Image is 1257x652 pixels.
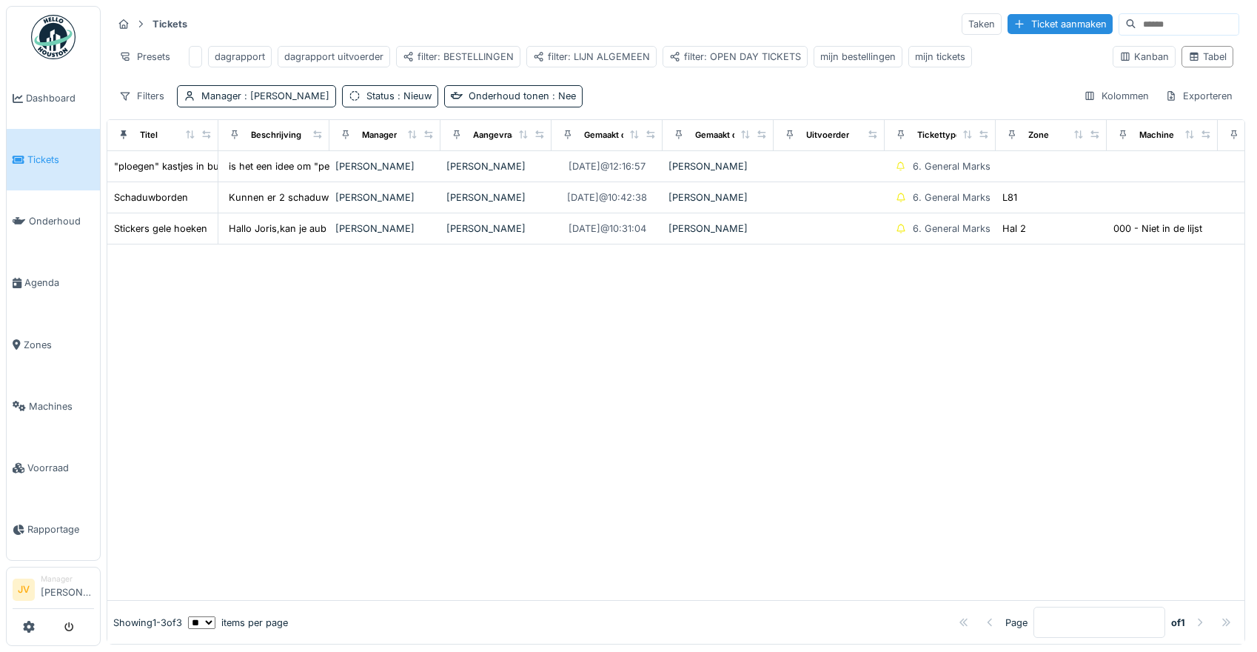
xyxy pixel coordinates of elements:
[41,573,94,605] li: [PERSON_NAME]
[668,222,768,236] div: [PERSON_NAME]
[695,129,751,142] div: Gemaakt door
[114,190,188,204] div: Schaduwborden
[335,190,435,204] div: [PERSON_NAME]
[362,129,397,142] div: Manager
[1005,616,1028,630] div: Page
[668,159,768,173] div: [PERSON_NAME]
[403,50,514,64] div: filter: BESTELLINGEN
[24,338,94,352] span: Zones
[1077,85,1156,107] div: Kolommen
[915,50,965,64] div: mijn tickets
[917,129,961,142] div: Tickettype
[7,129,100,190] a: Tickets
[335,222,435,236] div: [PERSON_NAME]
[229,190,475,204] div: Kunnen er 2 schaduwborden besteld worden voor L...
[1119,50,1169,64] div: Kanban
[215,50,265,64] div: dagrapport
[27,153,94,167] span: Tickets
[446,190,546,204] div: [PERSON_NAME]
[7,252,100,313] a: Agenda
[27,522,94,536] span: Rapportage
[114,159,285,173] div: "ploegen" kastjes in bureel ploegbaas
[7,376,100,437] a: Machines
[569,222,646,236] div: [DATE] @ 10:31:04
[1008,14,1113,34] div: Ticket aanmaken
[1159,85,1239,107] div: Exporteren
[806,129,849,142] div: Uitvoerder
[469,89,576,103] div: Onderhoud tonen
[446,159,546,173] div: [PERSON_NAME]
[1139,129,1174,142] div: Machine
[29,399,94,413] span: Machines
[395,90,432,102] span: : Nieuw
[473,129,547,142] div: Aangevraagd door
[913,190,1029,204] div: 6. General Marks & Idea's
[7,190,100,252] a: Onderhoud
[913,222,1029,236] div: 6. General Marks & Idea's
[41,573,94,585] div: Manager
[669,50,801,64] div: filter: OPEN DAY TICKETS
[335,159,435,173] div: [PERSON_NAME]
[7,314,100,376] a: Zones
[241,90,329,102] span: : [PERSON_NAME]
[140,129,158,142] div: Titel
[1188,50,1227,64] div: Tabel
[29,214,94,228] span: Onderhoud
[7,437,100,499] a: Voorraad
[366,89,432,103] div: Status
[820,50,896,64] div: mijn bestellingen
[114,222,207,236] div: Stickers gele hoeken
[533,50,650,64] div: filter: LIJN ALGEMEEN
[584,129,631,142] div: Gemaakt op
[668,190,768,204] div: [PERSON_NAME]
[26,91,94,105] span: Dashboard
[31,15,76,59] img: Badge_color-CXgf-gQk.svg
[229,159,447,173] div: is het een idee om "per ploeg" een afsluitbaar ...
[229,222,450,236] div: Hallo Joris,kan je aub stickers van gele hoeken...
[284,50,383,64] div: dagrapport uitvoerder
[27,461,94,475] span: Voorraad
[1028,129,1049,142] div: Zone
[13,579,35,601] li: JV
[1002,222,1026,236] div: Hal 2
[567,190,647,204] div: [DATE] @ 10:42:38
[201,89,329,103] div: Manager
[24,276,94,290] span: Agenda
[113,85,171,107] div: Filters
[1113,222,1202,236] div: 000 - Niet in de lijst
[1002,190,1017,204] div: L81
[569,159,646,173] div: [DATE] @ 12:16:57
[13,573,94,609] a: JV Manager[PERSON_NAME]
[251,129,301,142] div: Beschrijving
[7,67,100,129] a: Dashboard
[446,222,546,236] div: [PERSON_NAME]
[113,46,177,67] div: Presets
[1171,616,1185,630] strong: of 1
[549,90,576,102] span: : Nee
[113,616,182,630] div: Showing 1 - 3 of 3
[913,159,1029,173] div: 6. General Marks & Idea's
[188,616,288,630] div: items per page
[147,17,193,31] strong: Tickets
[7,499,100,560] a: Rapportage
[962,13,1002,35] div: Taken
